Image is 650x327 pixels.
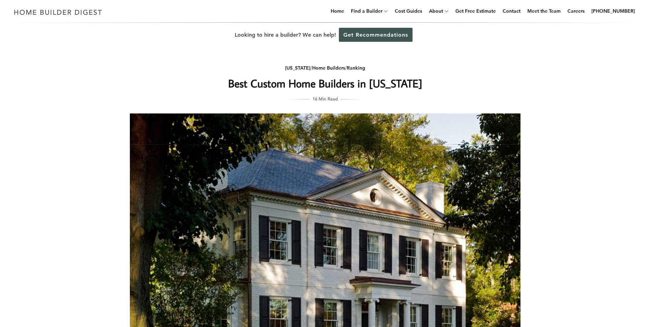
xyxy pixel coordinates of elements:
[312,95,338,102] span: 16 Min Read
[188,64,462,72] div: / /
[285,65,310,71] a: [US_STATE]
[11,5,105,19] img: Home Builder Digest
[339,28,413,42] a: Get Recommendations
[312,65,345,71] a: Home Builders
[347,65,365,71] a: Ranking
[188,75,462,92] h1: Best Custom Home Builders in [US_STATE]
